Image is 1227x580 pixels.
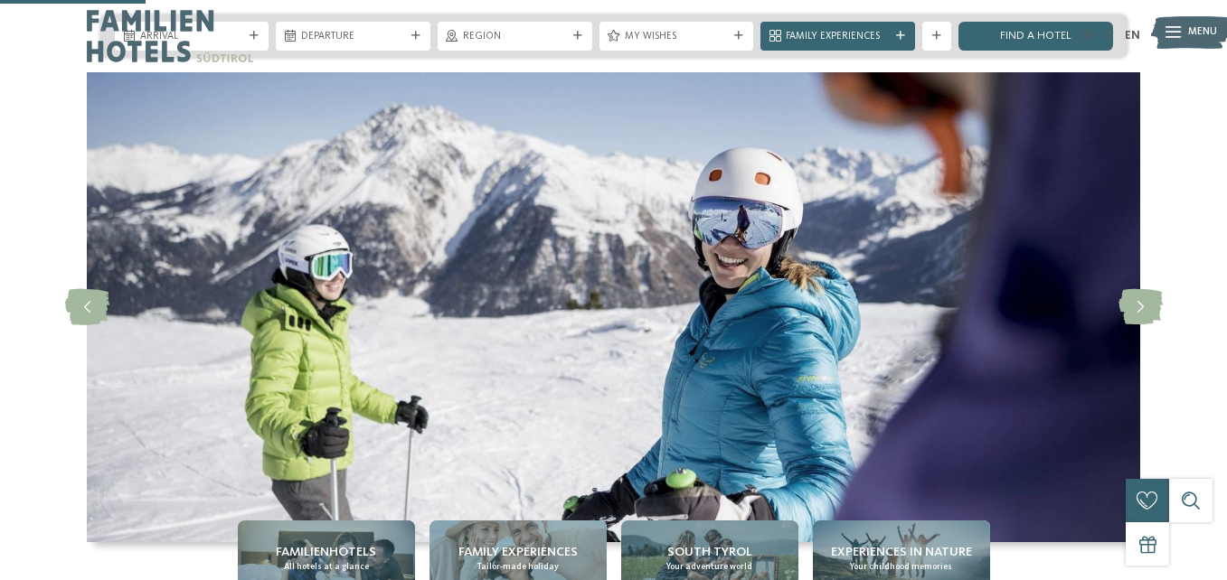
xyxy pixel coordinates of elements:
[1125,30,1140,42] a: EN
[831,543,972,561] span: Experiences in nature
[477,561,559,573] span: Tailor-made holiday
[458,543,578,561] span: Family Experiences
[276,543,376,561] span: Familienhotels
[1105,30,1114,42] a: IT
[1081,30,1094,42] a: DE
[1188,25,1217,40] span: Menu
[667,543,752,561] span: South Tyrol
[87,72,1140,542] img: Family hotel on the slope = boundless fun
[284,561,369,573] span: All hotels at a glance
[850,561,952,573] span: Your childhood memories
[666,561,752,573] span: Your adventure world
